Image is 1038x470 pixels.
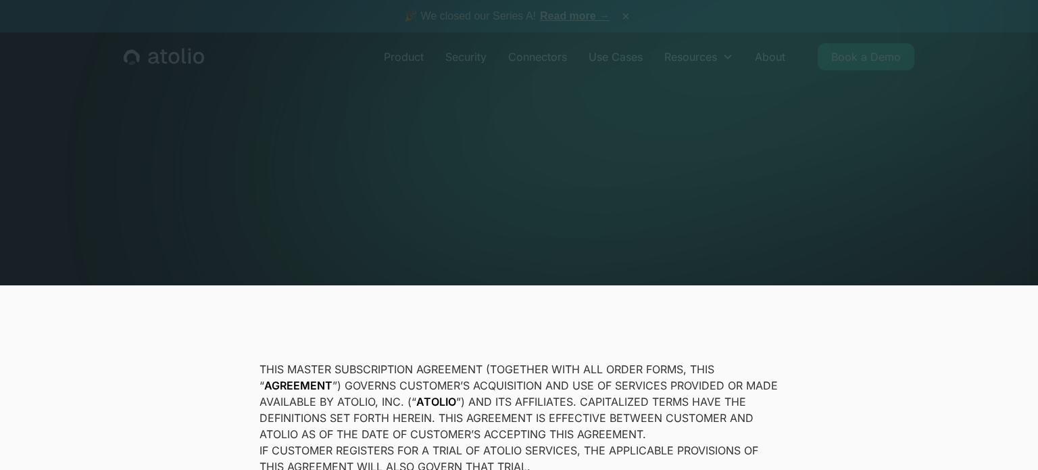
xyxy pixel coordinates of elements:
[664,49,717,65] div: Resources
[124,48,204,66] a: home
[653,43,744,70] div: Resources
[373,43,435,70] a: Product
[416,395,456,408] strong: ATOLIO
[618,9,634,24] button: ×
[404,8,610,24] span: 🎉 We closed our Series A!
[497,43,578,70] a: Connectors
[744,43,796,70] a: About
[259,361,778,442] p: THIS MASTER SUBSCRIPTION AGREEMENT (TOGETHER WITH ALL ORDER FORMS, THIS “ ”) GOVERNS CUSTOMER’S A...
[540,10,610,22] a: Read more →
[264,379,332,392] strong: AGREEMENT
[578,43,653,70] a: Use Cases
[818,43,914,70] a: Book a Demo
[435,43,497,70] a: Security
